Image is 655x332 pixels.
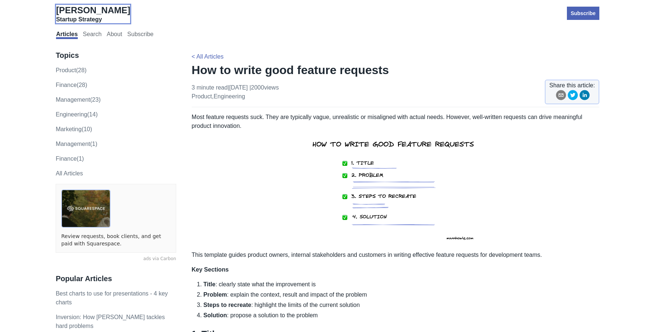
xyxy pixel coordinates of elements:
strong: Problem [203,291,227,298]
span: Share this article: [549,81,595,90]
a: All Articles [56,170,83,177]
button: email [556,90,566,103]
a: engineering [213,93,245,99]
li: : clearly state what the improvement is [203,280,599,289]
a: Subscribe [127,31,153,39]
a: Articles [56,31,78,39]
a: product [192,93,212,99]
a: Subscribe [567,6,599,21]
a: < All Articles [192,53,224,60]
h1: How to write good feature requests [192,63,599,77]
a: ads via Carbon [56,256,176,262]
span: | 2000 views [250,84,279,91]
p: 3 minute read | [DATE] , [192,83,279,101]
p: Most feature requests suck. They are typically vague, unrealistic or misaligned with actual needs... [192,113,599,245]
a: engineering(14) [56,111,98,118]
a: Management(1) [56,141,97,147]
strong: Title [203,281,216,287]
button: twitter [568,90,578,103]
a: Best charts to use for presentations - 4 key charts [56,290,168,305]
h3: Topics [56,51,176,60]
div: Startup Strategy [56,16,130,23]
h3: Popular Articles [56,274,176,283]
strong: Key Sections [192,266,229,273]
a: Inversion: How [PERSON_NAME] tackles hard problems [56,314,165,329]
a: About [107,31,122,39]
span: [PERSON_NAME] [56,5,130,15]
a: Review requests, book clients, and get paid with Squarespace. [61,233,171,247]
strong: Steps to recreate [203,302,251,308]
button: linkedin [579,90,590,103]
a: finance(28) [56,82,87,88]
a: management(23) [56,97,101,103]
li: : propose a solution to the problem [203,311,599,320]
a: [PERSON_NAME]Startup Strategy [56,5,130,23]
li: : highlight the limits of the current solution [203,301,599,310]
strong: Solution [203,312,227,318]
a: Search [83,31,102,39]
img: ads via Carbon [61,189,111,228]
img: how-to-write-good-feature-requests [304,130,487,245]
a: product(28) [56,67,87,73]
p: This template guides product owners, internal stakeholders and customers in writing effective fea... [192,251,599,259]
a: marketing(10) [56,126,92,132]
a: Finance(1) [56,155,84,162]
li: : explain the context, result and impact of the problem [203,290,599,299]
